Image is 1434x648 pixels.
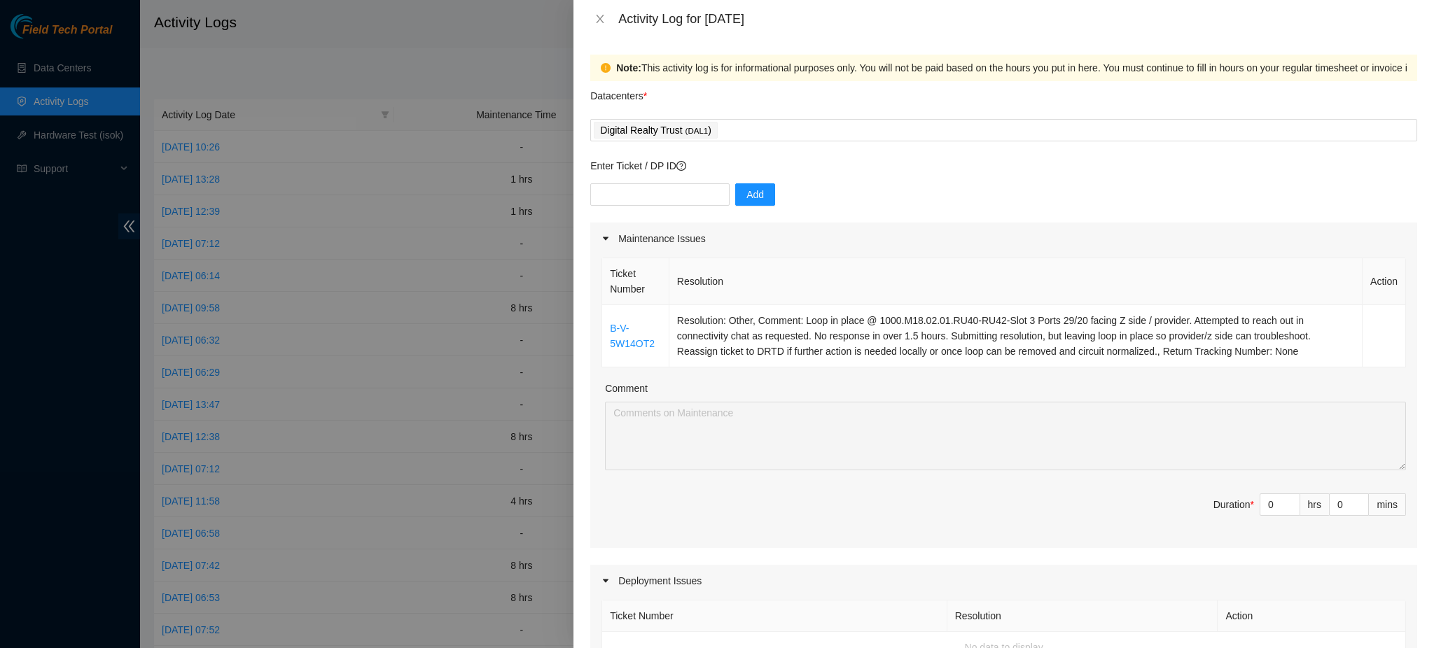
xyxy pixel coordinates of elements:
[605,402,1406,470] textarea: Comment
[605,381,648,396] label: Comment
[590,223,1417,255] div: Maintenance Issues
[590,81,647,104] p: Datacenters
[601,234,610,243] span: caret-right
[1213,497,1254,512] div: Duration
[590,158,1417,174] p: Enter Ticket / DP ID
[618,11,1417,27] div: Activity Log for [DATE]
[616,60,641,76] strong: Note:
[669,258,1363,305] th: Resolution
[1218,600,1406,632] th: Action
[600,122,711,139] p: Digital Realty Trust )
[676,161,686,171] span: question-circle
[685,127,709,135] span: ( DAL1
[610,323,655,349] a: B-V-5W14OT2
[590,13,610,26] button: Close
[1369,493,1406,516] div: mins
[601,63,611,73] span: exclamation-circle
[669,305,1363,367] td: Resolution: Other, Comment: Loop in place @ 1000.M18.02.01.RU40-RU42-Slot 3 Ports 29/20 facing Z ...
[1300,493,1330,516] div: hrs
[735,183,775,206] button: Add
[601,577,610,585] span: caret-right
[590,565,1417,597] div: Deployment Issues
[602,600,947,632] th: Ticket Number
[1363,258,1406,305] th: Action
[746,187,764,202] span: Add
[594,13,606,24] span: close
[947,600,1218,632] th: Resolution
[602,258,669,305] th: Ticket Number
